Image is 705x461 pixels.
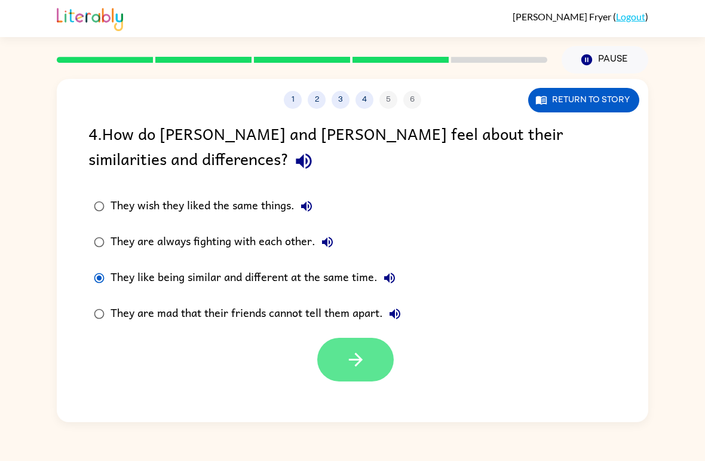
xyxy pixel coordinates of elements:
div: ( ) [513,11,648,22]
div: They are mad that their friends cannot tell them apart. [111,302,407,326]
div: They are always fighting with each other. [111,230,339,254]
a: Logout [616,11,645,22]
img: Literably [57,5,123,31]
button: 4 [355,91,373,109]
span: [PERSON_NAME] Fryer [513,11,613,22]
button: They wish they liked the same things. [295,194,318,218]
button: They are always fighting with each other. [315,230,339,254]
button: They like being similar and different at the same time. [378,266,401,290]
div: 4 . How do [PERSON_NAME] and [PERSON_NAME] feel about their similarities and differences? [88,121,617,176]
button: Pause [562,46,648,74]
button: They are mad that their friends cannot tell them apart. [383,302,407,326]
button: 1 [284,91,302,109]
div: They like being similar and different at the same time. [111,266,401,290]
button: 2 [308,91,326,109]
button: Return to story [528,88,639,112]
button: 3 [332,91,350,109]
div: They wish they liked the same things. [111,194,318,218]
